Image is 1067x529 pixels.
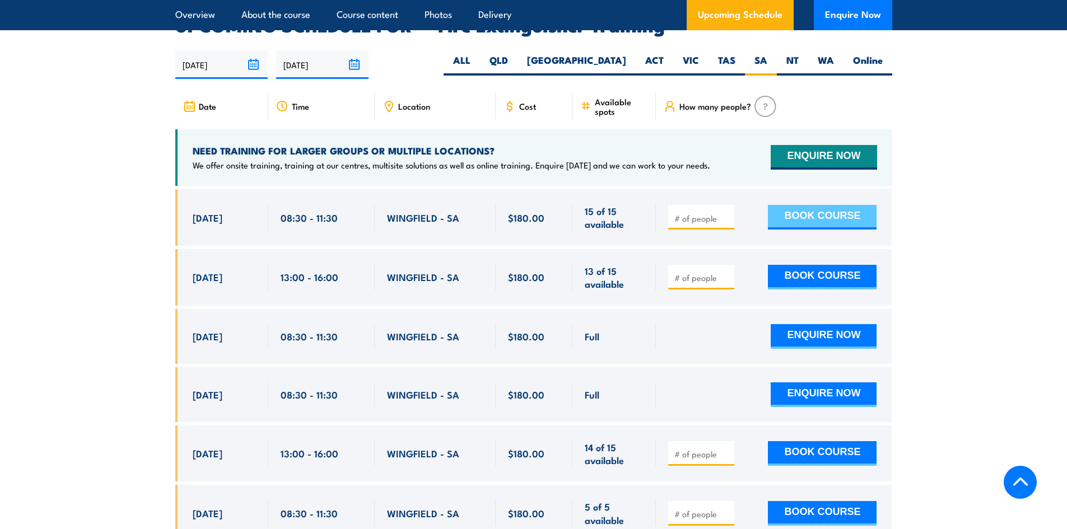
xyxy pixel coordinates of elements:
label: ALL [444,54,480,76]
label: NT [777,54,808,76]
label: VIC [673,54,709,76]
input: # of people [674,508,730,519]
button: BOOK COURSE [768,441,877,466]
span: 13:00 - 16:00 [281,270,338,283]
label: ACT [636,54,673,76]
span: 08:30 - 11:30 [281,388,338,401]
span: 13:00 - 16:00 [281,447,338,460]
span: 08:30 - 11:30 [281,211,338,224]
span: 08:30 - 11:30 [281,330,338,343]
span: [DATE] [193,507,222,519]
span: WINGFIELD - SA [387,447,459,460]
span: 14 of 15 available [585,441,644,467]
button: BOOK COURSE [768,501,877,526]
span: 15 of 15 available [585,204,644,231]
span: WINGFIELD - SA [387,330,459,343]
span: Available spots [595,97,648,116]
span: Full [585,330,599,343]
span: Time [292,101,309,111]
span: WINGFIELD - SA [387,270,459,283]
span: 5 of 5 available [585,500,644,526]
label: WA [808,54,844,76]
label: Online [844,54,892,76]
span: Location [398,101,430,111]
input: From date [175,50,268,79]
span: $180.00 [508,211,544,224]
span: $180.00 [508,330,544,343]
span: $180.00 [508,388,544,401]
span: How many people? [679,101,751,111]
span: WINGFIELD - SA [387,211,459,224]
span: $180.00 [508,447,544,460]
span: [DATE] [193,211,222,224]
span: Full [585,388,599,401]
label: SA [745,54,777,76]
input: # of people [674,448,730,460]
span: 08:30 - 11:30 [281,507,338,519]
span: 13 of 15 available [585,264,644,291]
span: [DATE] [193,388,222,401]
button: ENQUIRE NOW [771,145,877,170]
p: We offer onsite training, training at our centres, multisite solutions as well as online training... [193,160,710,171]
span: [DATE] [193,330,222,343]
span: $180.00 [508,507,544,519]
span: [DATE] [193,270,222,283]
span: WINGFIELD - SA [387,388,459,401]
button: BOOK COURSE [768,265,877,289]
input: To date [276,50,369,79]
span: WINGFIELD - SA [387,507,459,519]
button: ENQUIRE NOW [771,382,877,407]
label: [GEOGRAPHIC_DATA] [518,54,636,76]
span: Date [199,101,216,111]
label: TAS [709,54,745,76]
span: Cost [519,101,536,111]
h2: UPCOMING SCHEDULE FOR - "Fire Extinguisher Training" [175,17,892,32]
h4: NEED TRAINING FOR LARGER GROUPS OR MULTIPLE LOCATIONS? [193,144,710,157]
span: [DATE] [193,447,222,460]
span: $180.00 [508,270,544,283]
button: BOOK COURSE [768,205,877,230]
label: QLD [480,54,518,76]
input: # of people [674,213,730,224]
button: ENQUIRE NOW [771,324,877,349]
input: # of people [674,272,730,283]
